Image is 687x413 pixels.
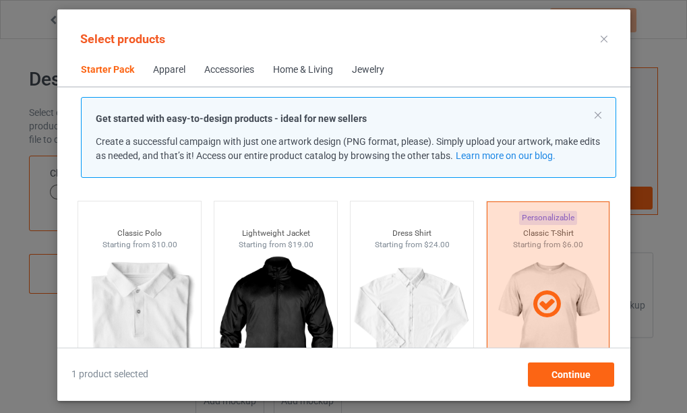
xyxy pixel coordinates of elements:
div: Continue [527,362,614,387]
div: Starting from [350,239,473,251]
div: Starting from [78,239,201,251]
div: Lightweight Jacket [214,228,337,239]
span: Continue [551,369,590,380]
div: Starting from [214,239,337,251]
div: Classic Polo [78,228,201,239]
span: Create a successful campaign with just one artwork design (PNG format, please). Simply upload you... [96,136,600,161]
strong: Get started with easy-to-design products - ideal for new sellers [96,113,367,124]
div: Dress Shirt [350,228,473,239]
div: Home & Living [273,63,333,77]
span: Starter Pack [71,54,144,86]
span: $19.00 [287,240,313,249]
img: regular.jpg [351,250,472,401]
span: $10.00 [151,240,177,249]
span: $24.00 [423,240,449,249]
span: 1 product selected [71,368,148,381]
div: Apparel [153,63,185,77]
div: Accessories [204,63,254,77]
span: Select products [80,32,165,46]
a: Learn more on our blog. [455,150,555,161]
img: regular.jpg [215,250,336,401]
img: regular.jpg [79,250,200,401]
div: Jewelry [352,63,384,77]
